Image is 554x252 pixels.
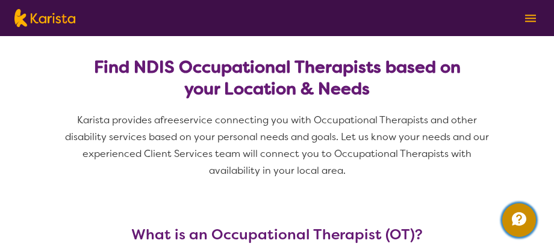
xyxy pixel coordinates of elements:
[160,114,179,126] span: free
[65,114,491,177] span: service connecting you with Occupational Therapists and other disability services based on your p...
[77,114,160,126] span: Karista provides a
[14,9,75,27] img: Karista logo
[75,57,479,100] h2: Find NDIS Occupational Therapists based on your Location & Needs
[60,226,494,243] h3: What is an Occupational Therapist (OT)?
[525,14,536,22] img: menu
[502,203,536,237] button: Channel Menu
